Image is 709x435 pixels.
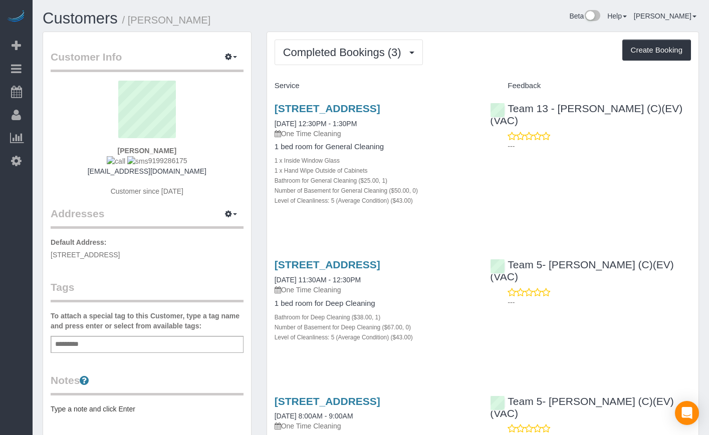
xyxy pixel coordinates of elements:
[275,129,476,139] p: One Time Cleaning
[275,177,387,184] small: Bathroom for General Cleaning ($25.00, 1)
[275,40,423,65] button: Completed Bookings (3)
[508,297,691,307] p: ---
[127,156,148,166] img: sms
[275,167,368,174] small: 1 x Hand Wipe Outside of Cabinets
[122,15,211,26] small: / [PERSON_NAME]
[111,187,183,195] span: Customer since [DATE]
[490,395,673,419] a: Team 5- [PERSON_NAME] (C)(EV)(VAC)
[51,251,120,259] span: [STREET_ADDRESS]
[107,157,187,165] span: 9199286175
[283,46,406,59] span: Completed Bookings (3)
[275,103,380,114] a: [STREET_ADDRESS]
[275,285,476,295] p: One Time Cleaning
[275,276,361,284] a: [DATE] 11:30AM - 12:30PM
[51,404,244,414] pre: Type a note and click Enter
[275,334,413,341] small: Level of Cleanliness: 5 (Average Condition) ($43.00)
[275,314,381,321] small: Bathroom for Deep Cleaning ($38.00, 1)
[675,401,699,425] div: Open Intercom Messenger
[275,143,476,151] h4: 1 bed room for General Cleaning
[275,324,411,331] small: Number of Basement for Deep Cleaning ($67.00, 0)
[275,299,476,308] h4: 1 bed room for Deep Cleaning
[107,156,125,166] img: call
[584,10,600,23] img: New interface
[275,197,413,204] small: Level of Cleanliness: 5 (Average Condition) ($43.00)
[275,82,476,90] h4: Service
[88,167,206,175] a: [EMAIL_ADDRESS][DOMAIN_NAME]
[622,40,691,61] button: Create Booking
[508,141,691,151] p: ---
[6,10,26,24] img: Automaid Logo
[51,311,244,331] label: To attach a special tag to this Customer, type a tag name and press enter or select from availabl...
[275,421,476,431] p: One Time Cleaning
[490,103,682,126] a: Team 13 - [PERSON_NAME] (C)(EV)(VAC)
[51,50,244,72] legend: Customer Info
[490,259,673,282] a: Team 5- [PERSON_NAME] (C)(EV)(VAC)
[275,259,380,270] a: [STREET_ADDRESS]
[569,12,600,20] a: Beta
[51,280,244,302] legend: Tags
[607,12,627,20] a: Help
[490,82,691,90] h4: Feedback
[275,412,353,420] a: [DATE] 8:00AM - 9:00AM
[275,157,340,164] small: 1 x Inside Window Glass
[51,373,244,395] legend: Notes
[118,147,176,155] strong: [PERSON_NAME]
[51,237,107,247] label: Default Address:
[43,10,118,27] a: Customers
[634,12,696,20] a: [PERSON_NAME]
[275,187,418,194] small: Number of Basement for General Cleaning ($50.00, 0)
[275,395,380,407] a: [STREET_ADDRESS]
[275,120,357,128] a: [DATE] 12:30PM - 1:30PM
